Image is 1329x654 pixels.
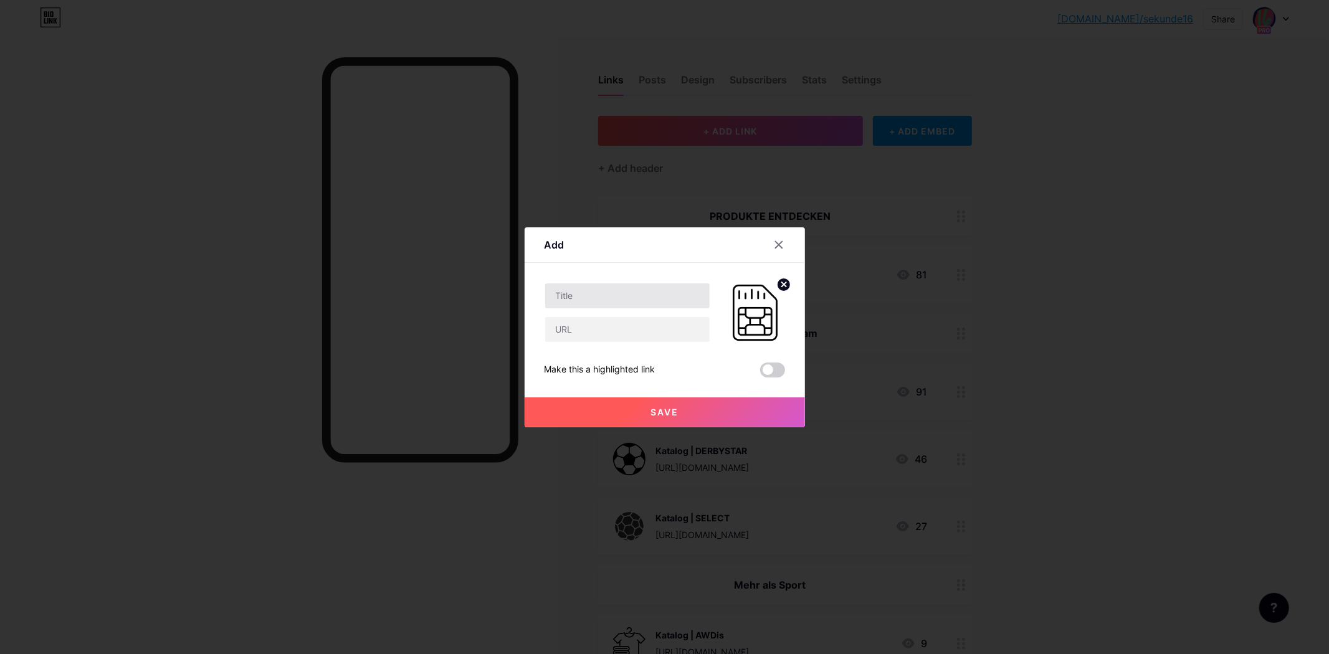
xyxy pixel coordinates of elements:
img: link_thumbnail [725,283,785,343]
button: Save [525,397,805,427]
div: Add [545,237,564,252]
span: Save [650,407,679,417]
input: Title [545,283,710,308]
div: Make this a highlighted link [545,363,655,377]
input: URL [545,317,710,342]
